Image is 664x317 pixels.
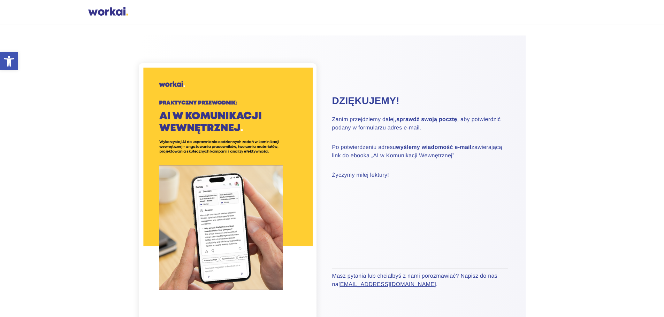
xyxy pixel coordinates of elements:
p: Życzymy miłej lektury! [332,171,508,180]
p: Masz pytania lub chciałbyś z nami porozmawiać? Napisz do nas na . [332,272,508,289]
h2: Dziękujemy! [332,94,508,108]
p: Po potwierdzeniu adresu zawierającą link do ebooka „AI w Komunikacji Wewnętrznej” [332,143,508,160]
p: Zanim przejdziemy dalej, , aby potwierdzić podany w formularzu adres e-mail. [332,116,508,132]
a: [EMAIL_ADDRESS][DOMAIN_NAME] [338,282,436,287]
strong: sprawdź swoją pocztę [396,117,457,122]
strong: wyślemy wiadomość e-mail [396,144,472,150]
